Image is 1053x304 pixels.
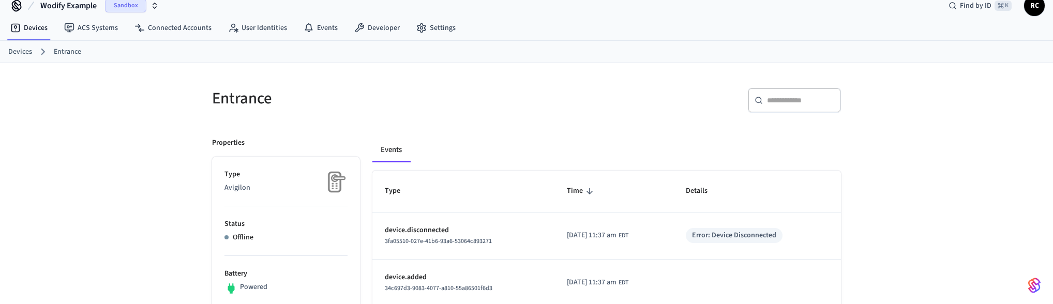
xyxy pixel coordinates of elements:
[224,268,348,279] p: Battery
[126,19,220,37] a: Connected Accounts
[960,1,991,11] span: Find by ID
[385,183,414,199] span: Type
[1028,277,1041,294] img: SeamLogoGradient.69752ec5.svg
[567,230,628,241] div: America/Indianapolis
[240,282,267,293] p: Powered
[56,19,126,37] a: ACS Systems
[385,284,492,293] span: 34c697d3-9083-4077-a810-55a86501f6d3
[567,277,616,288] span: [DATE] 11:37 am
[295,19,346,37] a: Events
[567,183,596,199] span: Time
[995,1,1012,11] span: ⌘ K
[2,19,56,37] a: Devices
[567,277,628,288] div: America/Indianapolis
[322,169,348,195] img: Placeholder Lock Image
[619,231,628,240] span: EDT
[619,278,628,287] span: EDT
[224,183,348,193] p: Avigilon
[692,230,776,241] div: Error: Device Disconnected
[54,47,81,57] a: Entrance
[224,219,348,230] p: Status
[372,138,841,162] div: ant example
[212,138,245,148] p: Properties
[233,232,253,243] p: Offline
[567,230,616,241] span: [DATE] 11:37 am
[212,88,520,109] h5: Entrance
[8,47,32,57] a: Devices
[385,225,542,236] p: device.disconnected
[224,169,348,180] p: Type
[385,272,542,283] p: device.added
[385,237,492,246] span: 3fa05510-027e-41b6-93a6-53064c893271
[372,138,410,162] button: Events
[408,19,464,37] a: Settings
[686,183,721,199] span: Details
[220,19,295,37] a: User Identities
[346,19,408,37] a: Developer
